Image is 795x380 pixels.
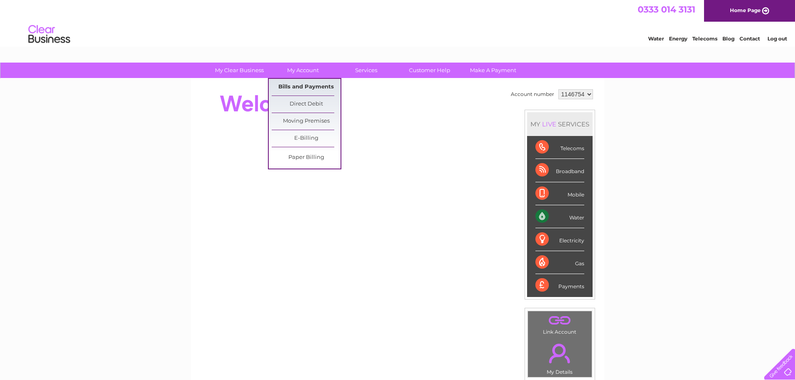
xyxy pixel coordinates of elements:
[692,35,717,42] a: Telecoms
[535,159,584,182] div: Broadband
[540,120,558,128] div: LIVE
[272,130,341,147] a: E-Billing
[535,136,584,159] div: Telecoms
[722,35,734,42] a: Blog
[272,79,341,96] a: Bills and Payments
[530,339,590,368] a: .
[28,22,71,47] img: logo.png
[527,112,593,136] div: MY SERVICES
[459,63,527,78] a: Make A Payment
[535,251,584,274] div: Gas
[638,4,695,15] a: 0333 014 3131
[205,63,274,78] a: My Clear Business
[272,96,341,113] a: Direct Debit
[739,35,760,42] a: Contact
[535,228,584,251] div: Electricity
[535,182,584,205] div: Mobile
[332,63,401,78] a: Services
[272,113,341,130] a: Moving Premises
[527,337,592,377] td: My Details
[395,63,464,78] a: Customer Help
[530,313,590,328] a: .
[767,35,787,42] a: Log out
[527,311,592,337] td: Link Account
[648,35,664,42] a: Water
[268,63,337,78] a: My Account
[509,87,556,101] td: Account number
[669,35,687,42] a: Energy
[535,205,584,228] div: Water
[272,149,341,166] a: Paper Billing
[535,274,584,297] div: Payments
[201,5,595,40] div: Clear Business is a trading name of Verastar Limited (registered in [GEOGRAPHIC_DATA] No. 3667643...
